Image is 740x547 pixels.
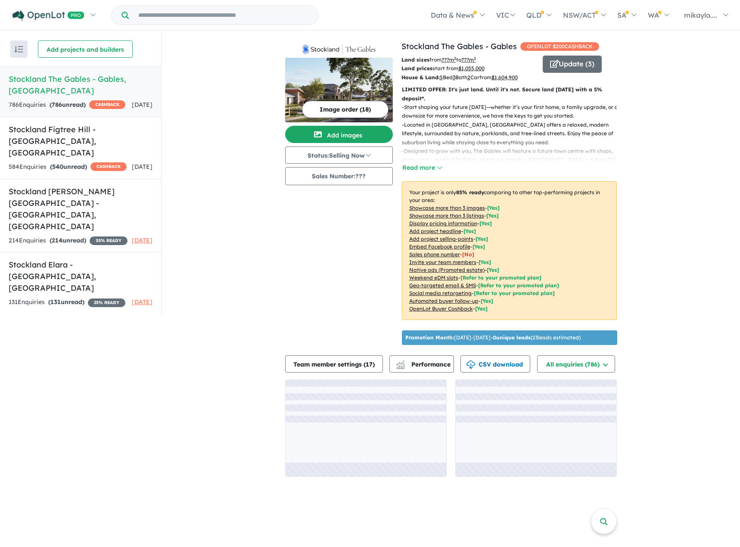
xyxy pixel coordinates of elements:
img: download icon [466,361,475,369]
button: Update (3) [543,56,602,73]
p: - Start shaping your future [DATE]—whether it’s your first home, a family upgrade, or a downsize ... [402,103,624,121]
button: Image order (18) [302,101,389,118]
u: OpenLot Buyer Cashback [409,305,473,312]
img: Openlot PRO Logo White [12,10,84,21]
u: Display pricing information [409,220,477,227]
button: Sales Number:??? [285,167,393,185]
span: OPENLOT $ 200 CASHBACK [520,42,599,51]
h5: Stockland Elara - [GEOGRAPHIC_DATA] , [GEOGRAPHIC_DATA] [9,259,152,294]
span: 25 % READY [88,298,125,307]
b: House & Land: [401,74,440,81]
strong: ( unread) [48,298,84,306]
span: 540 [52,163,63,171]
strong: ( unread) [50,236,86,244]
button: Read more [402,163,442,173]
p: - Located in [GEOGRAPHIC_DATA], [GEOGRAPHIC_DATA] offers a relaxed, modern lifestyle, surrounded ... [402,121,624,147]
u: $ 1,055,000 [458,65,485,71]
u: Automated buyer follow-up [409,298,479,304]
h5: Stockland The Gables - Gables , [GEOGRAPHIC_DATA] [9,73,152,96]
p: Bed Bath Car from [401,73,536,82]
h5: Stockland [PERSON_NAME][GEOGRAPHIC_DATA] - [GEOGRAPHIC_DATA] , [GEOGRAPHIC_DATA] [9,186,152,232]
span: 131 [50,298,61,306]
u: Geo-targeted email & SMS [409,282,476,289]
span: [DATE] [132,236,152,244]
span: [ Yes ] [476,236,488,242]
u: Weekend eDM slots [409,274,458,281]
span: [Refer to your promoted plan] [478,282,559,289]
span: CASHBACK [89,100,125,109]
span: [Refer to your promoted plan] [460,274,541,281]
div: 214 Enquir ies [9,236,127,246]
span: 214 [52,236,62,244]
span: [DATE] [132,101,152,109]
u: $ 1,604,900 [491,74,518,81]
u: ???m [461,56,476,63]
div: 584 Enquir ies [9,162,127,172]
strong: ( unread) [50,163,87,171]
button: Team member settings (17) [285,355,383,373]
span: [ No ] [462,251,474,258]
u: Showcase more than 3 images [409,205,485,211]
span: [ Yes ] [486,212,499,219]
u: Social media retargeting [409,290,472,296]
span: 786 [52,101,62,109]
button: Status:Selling Now [285,146,393,164]
span: 35 % READY [90,236,127,245]
button: CSV download [460,355,530,373]
b: 85 % ready [456,189,484,196]
u: 2 [467,74,470,81]
u: 5 [440,74,443,81]
b: Land sizes [401,56,429,63]
b: Land prices [401,65,432,71]
u: Showcase more than 3 listings [409,212,484,219]
p: [DATE] - [DATE] - ( 23 leads estimated) [405,334,581,342]
u: 3 [453,74,455,81]
p: - Designed to grow with you, The Gables will feature a future town centre with shops, restaurants... [402,147,624,182]
div: 131 Enquir ies [9,297,125,308]
span: [ Yes ] [487,205,500,211]
u: Invite your team members [409,259,476,265]
p: LIMITED OFFER: It's just land. Until it's not. Secure land [DATE] with a 5% deposit*. [402,85,617,103]
strong: ( unread) [50,101,86,109]
span: CASHBACK [90,162,127,171]
b: 0 unique leads [493,334,531,341]
u: ??? m [442,56,456,63]
span: [DATE] [132,163,152,171]
u: Add project headline [409,228,461,234]
span: 17 [366,361,373,368]
img: sort.svg [15,46,23,53]
sup: 2 [474,56,476,61]
button: Add projects and builders [38,40,133,58]
u: Native ads (Promoted estate) [409,267,485,273]
span: [ Yes ] [479,220,492,227]
button: Performance [389,355,454,373]
img: Stockland The Gables - Gables [285,58,393,122]
p: Your project is only comparing to other top-performing projects in your area: - - - - - - - - - -... [402,181,617,320]
span: [Yes] [487,267,499,273]
span: [ Yes ] [479,259,491,265]
span: Performance [398,361,451,368]
span: [Refer to your promoted plan] [474,290,555,296]
img: Stockland The Gables - Gables Logo [289,44,389,54]
span: [DATE] [132,298,152,306]
a: Stockland The Gables - Gables [401,41,517,51]
p: from [401,56,536,64]
button: Add images [285,126,393,143]
a: Stockland The Gables - Gables LogoStockland The Gables - Gables [285,40,393,122]
u: Embed Facebook profile [409,243,470,250]
sup: 2 [454,56,456,61]
span: [Yes] [475,305,488,312]
div: 786 Enquir ies [9,100,125,110]
p: start from [401,64,536,73]
span: mikayla.... [684,11,717,19]
span: [Yes] [481,298,493,304]
u: Add project selling-points [409,236,473,242]
span: [ Yes ] [463,228,476,234]
button: All enquiries (786) [537,355,615,373]
img: bar-chart.svg [396,364,405,369]
span: to [456,56,476,63]
h5: Stockland Figtree Hill - [GEOGRAPHIC_DATA] , [GEOGRAPHIC_DATA] [9,124,152,159]
span: [ Yes ] [473,243,485,250]
input: Try estate name, suburb, builder or developer [131,6,317,25]
b: Promotion Month: [405,334,454,341]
